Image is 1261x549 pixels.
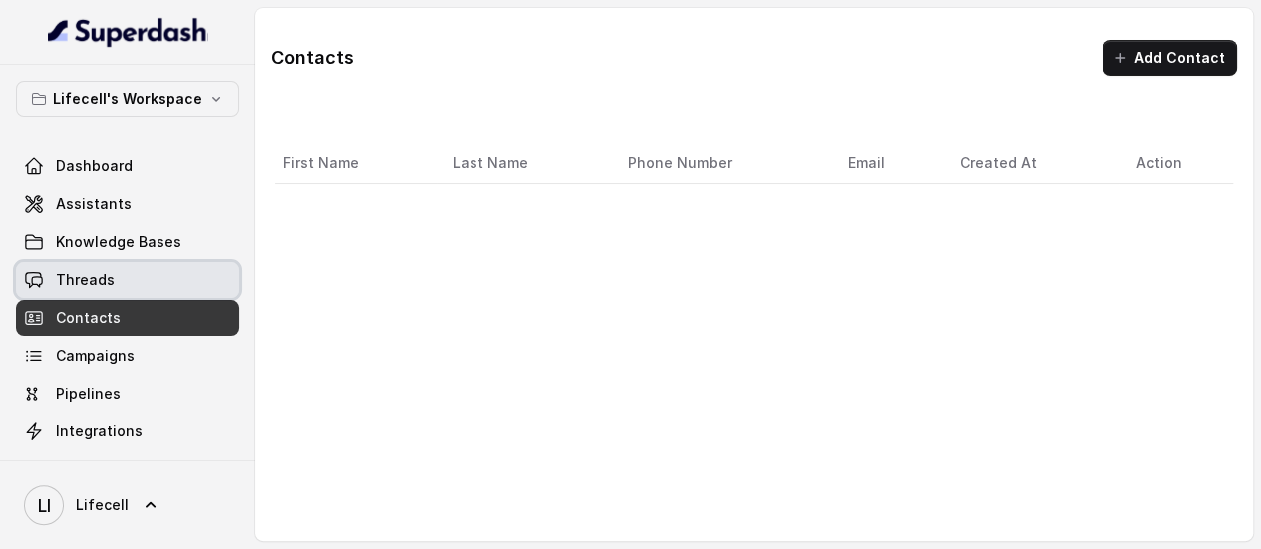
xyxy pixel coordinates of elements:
[271,42,354,74] h1: Contacts
[943,143,1119,184] th: Created At
[16,376,239,412] a: Pipelines
[16,300,239,336] a: Contacts
[56,232,181,252] span: Knowledge Bases
[56,384,121,404] span: Pipelines
[56,308,121,328] span: Contacts
[16,413,239,449] a: Integrations
[16,148,239,184] a: Dashboard
[56,459,143,479] span: API Settings
[38,495,51,516] text: LI
[76,495,129,515] span: Lifecell
[56,194,132,214] span: Assistants
[16,338,239,374] a: Campaigns
[16,224,239,260] a: Knowledge Bases
[56,421,143,441] span: Integrations
[56,270,115,290] span: Threads
[16,477,239,533] a: Lifecell
[56,156,133,176] span: Dashboard
[275,143,437,184] th: First Name
[56,346,135,366] span: Campaigns
[16,262,239,298] a: Threads
[53,87,202,111] p: Lifecell's Workspace
[16,81,239,117] button: Lifecell's Workspace
[437,143,611,184] th: Last Name
[16,186,239,222] a: Assistants
[1103,40,1237,76] button: Add Contact
[612,143,832,184] th: Phone Number
[48,16,208,48] img: light.svg
[1119,143,1233,184] th: Action
[16,451,239,487] a: API Settings
[831,143,943,184] th: Email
